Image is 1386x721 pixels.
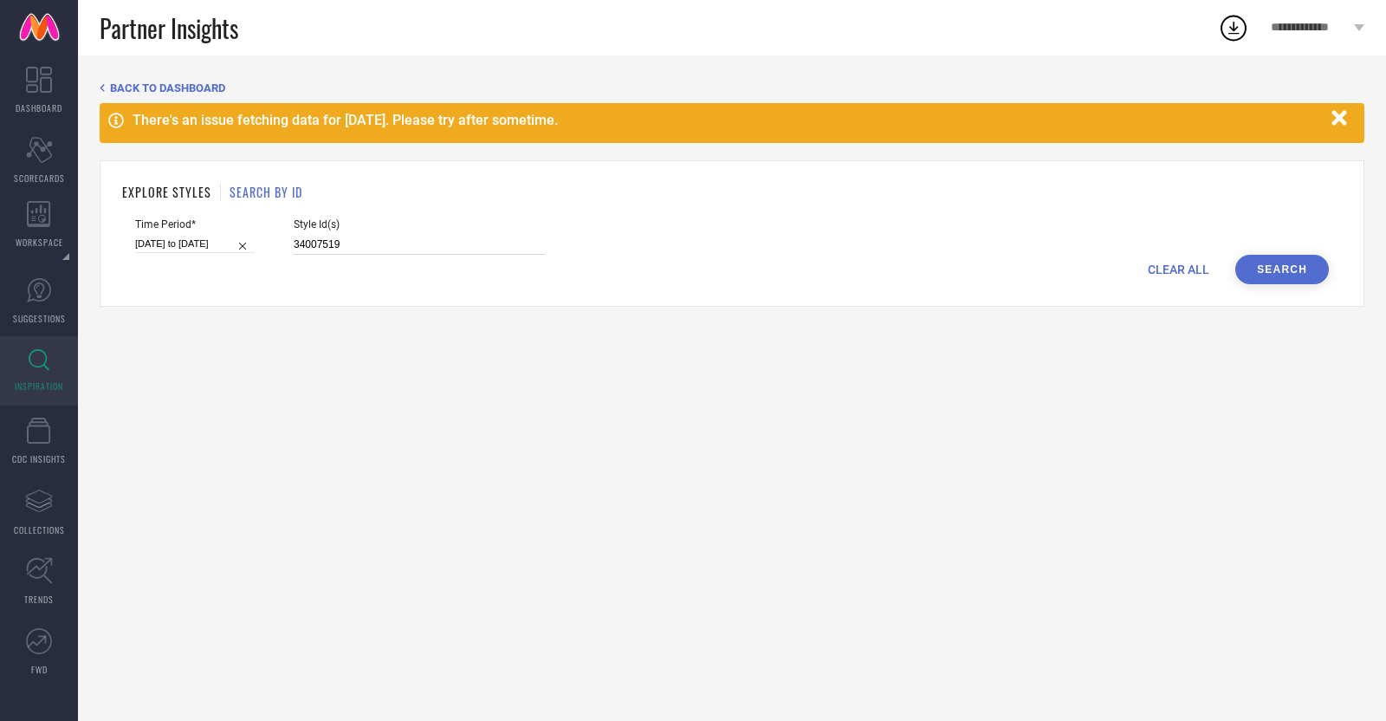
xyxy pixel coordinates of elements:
[14,172,65,185] span: SCORECARDS
[1218,12,1249,43] div: Open download list
[24,593,54,606] span: TRENDS
[31,663,48,676] span: FWD
[133,112,1323,128] div: There's an issue fetching data for [DATE]. Please try after sometime.
[110,81,225,94] span: BACK TO DASHBOARD
[230,183,302,201] h1: SEARCH BY ID
[100,10,238,46] span: Partner Insights
[1235,255,1329,284] button: Search
[135,218,255,231] span: Time Period*
[294,235,545,255] input: Enter comma separated style ids e.g. 12345, 67890
[100,81,1364,94] div: Back TO Dashboard
[14,523,65,536] span: COLLECTIONS
[135,235,255,253] input: Select time period
[294,218,545,231] span: Style Id(s)
[122,183,211,201] h1: EXPLORE STYLES
[16,101,62,114] span: DASHBOARD
[13,312,66,325] span: SUGGESTIONS
[1148,263,1209,276] span: CLEAR ALL
[15,380,63,393] span: INSPIRATION
[12,452,66,465] span: CDC INSIGHTS
[16,236,63,249] span: WORKSPACE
